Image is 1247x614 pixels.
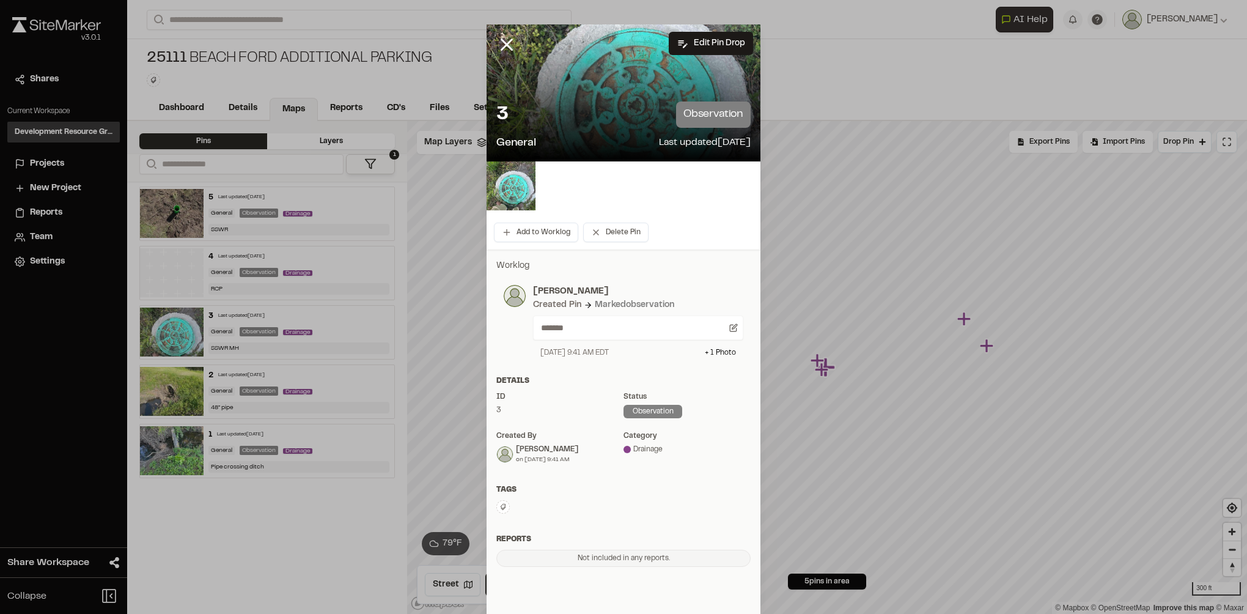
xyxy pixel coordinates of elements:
p: Worklog [496,259,751,273]
div: Status [623,391,751,402]
div: Drainage [623,444,751,455]
p: observation [676,102,751,128]
p: 3 [496,103,509,127]
p: Last updated [DATE] [659,135,751,152]
div: Created Pin [533,298,581,312]
button: Add to Worklog [494,223,578,242]
p: General [496,135,536,152]
div: on [DATE] 9:41 AM [516,455,578,464]
div: ID [496,391,623,402]
img: photo [504,285,526,307]
div: Reports [496,534,751,545]
div: observation [623,405,682,418]
img: file [487,161,535,210]
div: Tags [496,484,751,495]
div: 3 [496,405,623,416]
div: Marked observation [595,298,674,312]
button: Edit Tags [496,500,510,514]
div: category [623,431,751,442]
div: Created by [496,431,623,442]
img: Spencer Harrelson [497,446,513,462]
button: Delete Pin [583,223,649,242]
p: [PERSON_NAME] [533,285,743,298]
div: [DATE] 9:41 AM EDT [540,347,609,358]
div: + 1 Photo [705,347,736,358]
div: Details [496,375,751,387]
div: Not included in any reports. [496,550,751,567]
div: [PERSON_NAME] [516,444,578,455]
